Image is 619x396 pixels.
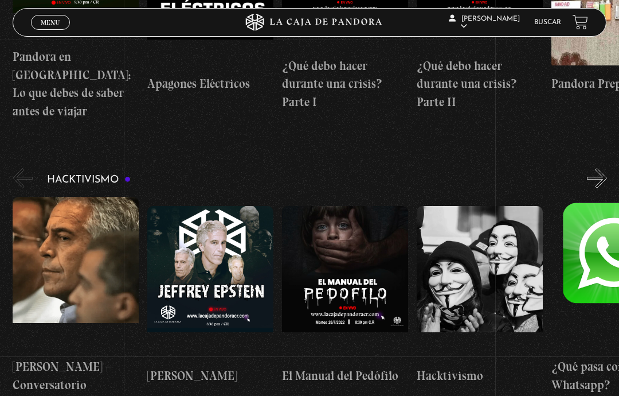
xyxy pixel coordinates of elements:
[282,197,408,394] a: El Manual del Pedófilo
[147,367,273,385] h4: [PERSON_NAME]
[573,14,588,30] a: View your shopping cart
[147,197,273,394] a: [PERSON_NAME]
[282,57,408,111] h4: ¿Qué debo hacer durante una crisis? Parte I
[13,48,139,120] h4: Pandora en [GEOGRAPHIC_DATA]: Lo que debes de saber antes de viajar
[449,15,520,30] span: [PERSON_NAME]
[37,29,64,37] span: Cerrar
[417,367,543,385] h4: Hacktivismo
[534,19,561,26] a: Buscar
[417,57,543,111] h4: ¿Qué debo hacer durante una crisis? Parte II
[13,358,139,394] h4: [PERSON_NAME] – Conversatorio
[47,174,131,185] h3: Hacktivismo
[13,168,33,188] button: Previous
[417,197,543,394] a: Hacktivismo
[13,197,139,394] a: [PERSON_NAME] – Conversatorio
[282,367,408,385] h4: El Manual del Pedófilo
[147,75,273,93] h4: Apagones Eléctricos
[587,168,607,188] button: Next
[41,19,60,26] span: Menu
